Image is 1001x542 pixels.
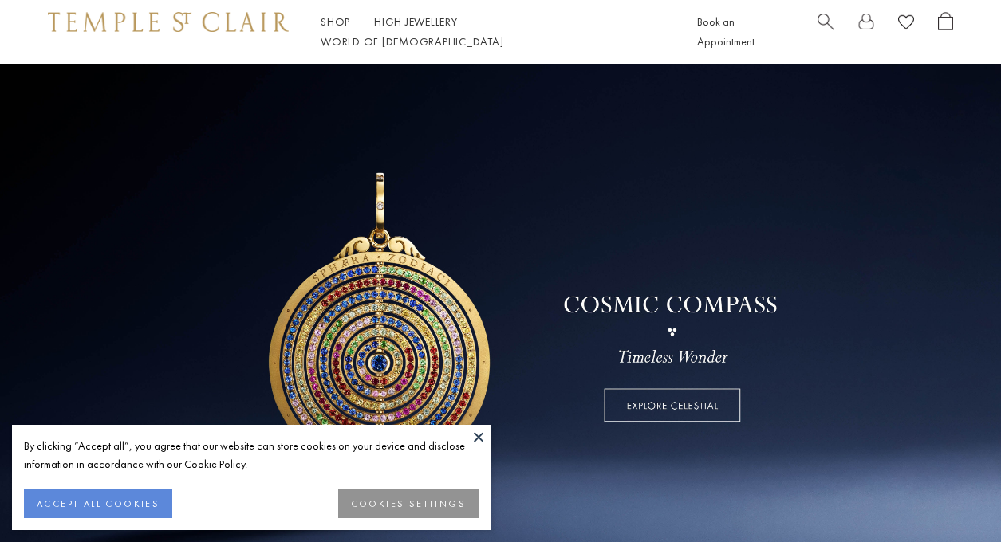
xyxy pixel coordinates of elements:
img: Temple St. Clair [48,12,289,31]
iframe: Gorgias live chat messenger [921,467,985,526]
nav: Main navigation [321,12,661,52]
a: Book an Appointment [697,14,755,49]
a: World of [DEMOGRAPHIC_DATA]World of [DEMOGRAPHIC_DATA] [321,34,503,49]
button: ACCEPT ALL COOKIES [24,489,172,518]
a: ShopShop [321,14,350,29]
button: COOKIES SETTINGS [338,489,479,518]
a: Open Shopping Bag [938,12,953,52]
a: Search [818,12,834,52]
div: By clicking “Accept all”, you agree that our website can store cookies on your device and disclos... [24,437,479,473]
a: High JewelleryHigh Jewellery [374,14,458,29]
a: View Wishlist [898,12,914,37]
